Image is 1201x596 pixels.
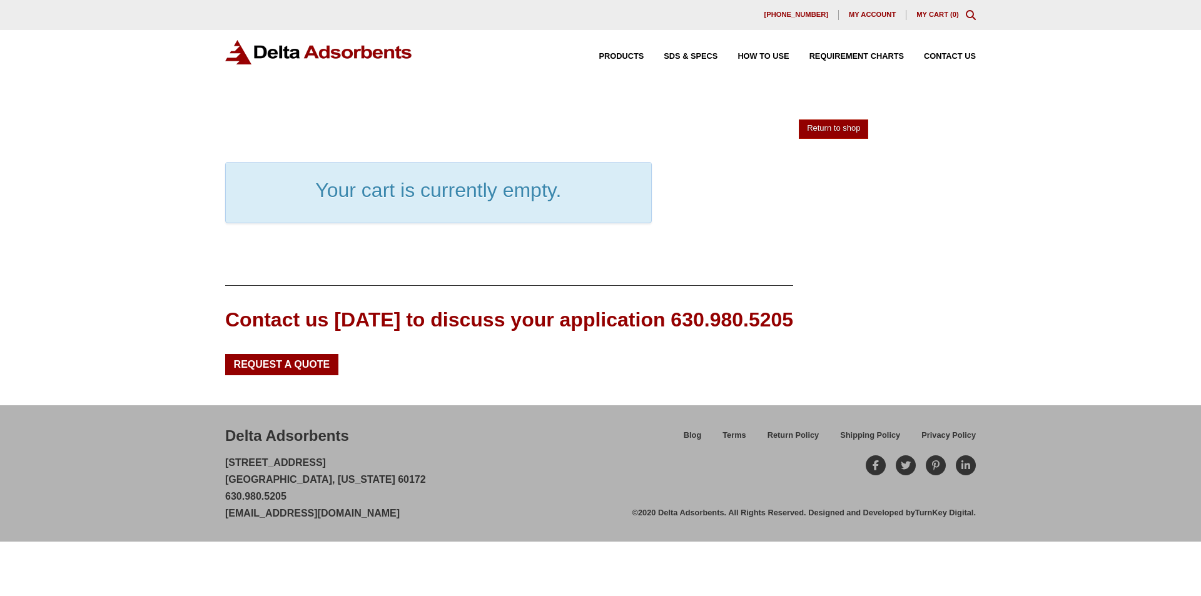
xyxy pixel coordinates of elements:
[225,454,426,522] p: [STREET_ADDRESS] [GEOGRAPHIC_DATA], [US_STATE] 60172 630.980.5205
[911,428,976,450] a: Privacy Policy
[722,432,746,440] span: Terms
[712,428,756,450] a: Terms
[754,10,839,20] a: [PHONE_NUMBER]
[953,11,956,18] span: 0
[225,508,400,518] a: [EMAIL_ADDRESS][DOMAIN_NAME]
[966,10,976,20] div: Toggle Modal Content
[717,53,789,61] a: How to Use
[225,354,338,375] a: Request a Quote
[599,53,644,61] span: Products
[225,425,349,447] div: Delta Adsorbents
[225,162,652,223] div: Your cart is currently empty.
[234,360,330,370] span: Request a Quote
[684,432,701,440] span: Blog
[921,432,976,440] span: Privacy Policy
[737,53,789,61] span: How to Use
[799,119,868,139] a: Return to shop
[664,53,717,61] span: SDS & SPECS
[840,432,900,440] span: Shipping Policy
[579,53,644,61] a: Products
[757,428,830,450] a: Return Policy
[644,53,717,61] a: SDS & SPECS
[849,11,896,18] span: My account
[809,53,904,61] span: Requirement Charts
[924,53,976,61] span: Contact Us
[764,11,828,18] span: [PHONE_NUMBER]
[225,40,413,64] img: Delta Adsorbents
[915,508,974,517] a: TurnKey Digital
[225,306,793,334] div: Contact us [DATE] to discuss your application 630.980.5205
[673,428,712,450] a: Blog
[916,11,959,18] a: My Cart (0)
[632,507,976,518] div: ©2020 Delta Adsorbents. All Rights Reserved. Designed and Developed by .
[839,10,906,20] a: My account
[904,53,976,61] a: Contact Us
[768,432,819,440] span: Return Policy
[829,428,911,450] a: Shipping Policy
[789,53,904,61] a: Requirement Charts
